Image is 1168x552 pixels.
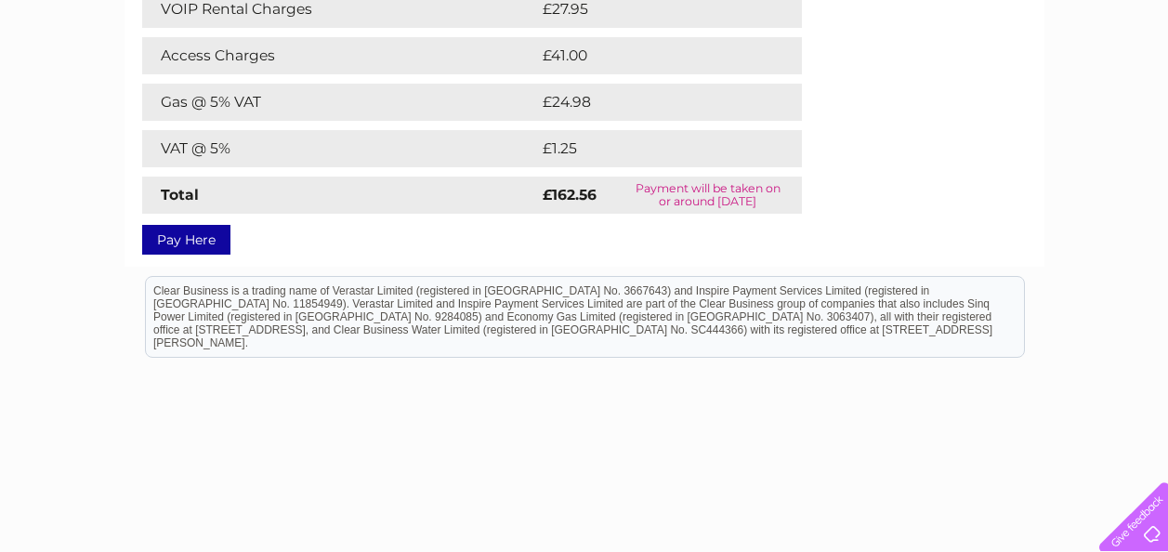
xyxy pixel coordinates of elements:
div: Clear Business is a trading name of Verastar Limited (registered in [GEOGRAPHIC_DATA] No. 3667643... [146,10,1024,90]
td: £24.98 [538,84,766,121]
a: Telecoms [939,79,995,93]
a: Contact [1044,79,1090,93]
td: £1.25 [538,130,755,167]
img: logo.png [41,48,136,105]
strong: Total [161,186,199,204]
td: Payment will be taken on or around [DATE] [614,177,801,214]
a: Pay Here [142,225,230,255]
strong: £162.56 [543,186,597,204]
td: Access Charges [142,37,538,74]
td: Gas @ 5% VAT [142,84,538,121]
a: Blog [1006,79,1033,93]
td: VAT @ 5% [142,130,538,167]
td: £41.00 [538,37,763,74]
a: Water [841,79,876,93]
a: Log out [1107,79,1150,93]
a: Energy [887,79,928,93]
a: 0333 014 3131 [818,9,946,33]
